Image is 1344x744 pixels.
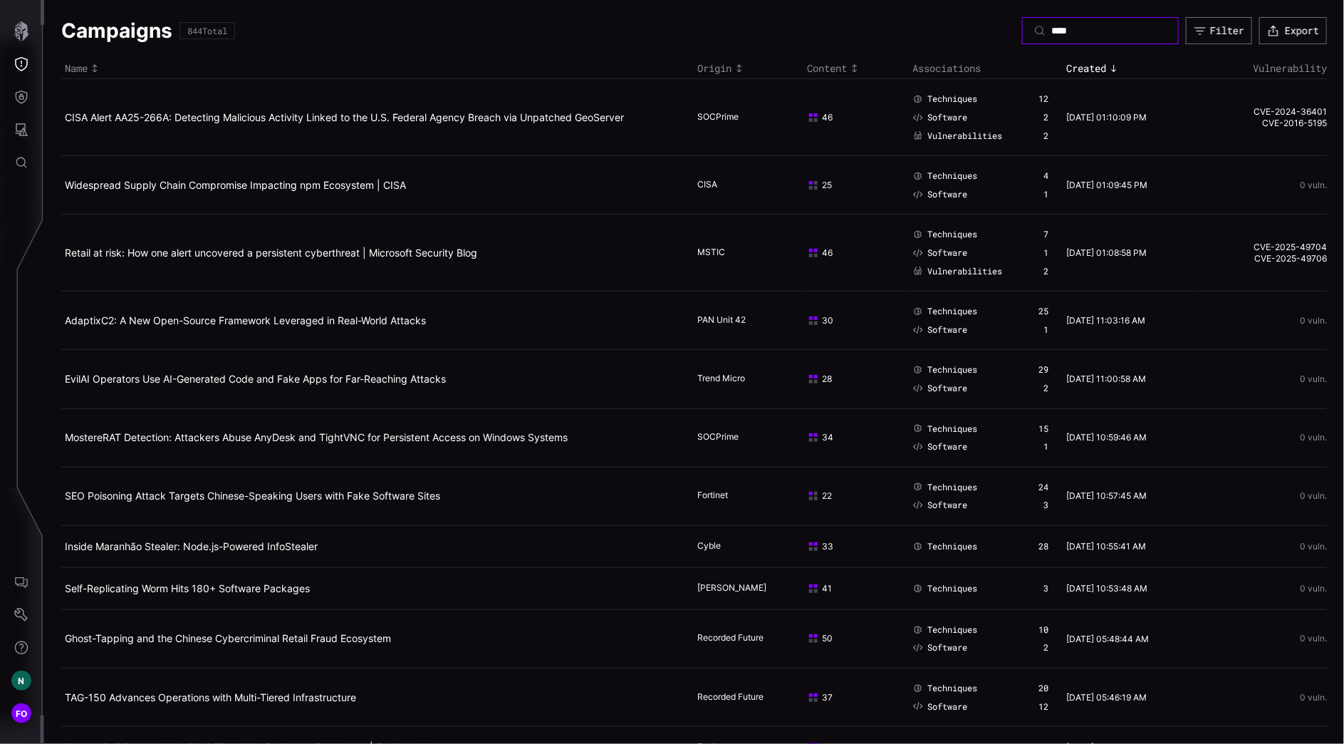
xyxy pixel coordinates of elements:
[913,701,968,713] a: Software
[1044,441,1049,453] div: 1
[1044,189,1049,200] div: 1
[1210,24,1244,37] div: Filter
[1044,112,1049,123] div: 2
[808,541,895,552] div: 33
[808,373,895,385] div: 28
[1,697,42,730] button: FO
[808,583,895,594] div: 41
[928,266,1003,277] span: Vulnerabilities
[1199,180,1327,190] div: 0 vuln.
[1044,583,1049,594] div: 3
[1067,692,1147,703] time: [DATE] 05:46:19 AM
[913,324,968,336] a: Software
[913,642,968,653] a: Software
[913,189,968,200] a: Software
[1199,106,1327,118] a: CVE-2024-36401
[1067,373,1147,384] time: [DATE] 11:00:58 AM
[698,490,769,502] div: Fortinet
[928,583,978,594] span: Techniques
[61,18,172,43] h1: Campaigns
[16,706,28,721] span: FO
[928,229,978,240] span: Techniques
[1044,130,1049,142] div: 2
[1067,432,1147,443] time: [DATE] 10:59:46 AM
[1067,315,1146,326] time: [DATE] 11:03:16 AM
[65,373,446,385] a: EvilAI Operators Use AI-Generated Code and Fake Apps for Far-Reaching Attacks
[928,130,1003,142] span: Vulnerabilities
[913,112,968,123] a: Software
[928,701,968,713] span: Software
[1067,180,1148,190] time: [DATE] 01:09:45 PM
[913,583,978,594] a: Techniques
[65,111,624,123] a: CISA Alert AA25-266A: Detecting Malicious Activity Linked to the U.S. Federal Agency Breach via U...
[1186,17,1252,44] button: Filter
[1044,642,1049,653] div: 2
[808,247,895,259] div: 46
[65,179,406,191] a: Widespread Supply Chain Compromise Impacting npm Ecosystem | CISA
[808,180,895,191] div: 25
[1199,491,1327,501] div: 0 vuln.
[913,229,978,240] a: Techniques
[1039,624,1049,636] div: 10
[808,62,906,75] div: Toggle sort direction
[928,683,978,694] span: Techniques
[928,170,978,182] span: Techniques
[808,633,895,644] div: 50
[1067,634,1150,644] time: [DATE] 05:48:44 AM
[1199,433,1327,443] div: 0 vuln.
[65,431,568,443] a: MostereRAT Detection: Attackers Abuse AnyDesk and TightVNC for Persistent Access on Windows Systems
[1195,58,1327,79] th: Vulnerability
[65,540,318,552] a: Inside Maranhão Stealer: Node.js-Powered InfoStealer
[65,62,691,75] div: Toggle sort direction
[913,423,978,435] a: Techniques
[910,58,1063,79] th: Associations
[698,632,769,645] div: Recorded Future
[1039,482,1049,493] div: 24
[1199,634,1327,644] div: 0 vuln.
[698,373,769,386] div: Trend Micro
[1,664,42,697] button: N
[808,112,895,123] div: 46
[1199,542,1327,552] div: 0 vuln.
[928,112,968,123] span: Software
[65,490,440,502] a: SEO Poisoning Attack Targets Chinese-Speaking Users with Fake Software Sites
[1259,17,1327,44] button: Export
[913,541,978,552] a: Techniques
[1044,229,1049,240] div: 7
[913,482,978,493] a: Techniques
[913,441,968,453] a: Software
[928,441,968,453] span: Software
[698,691,769,704] div: Recorded Future
[698,314,769,327] div: PAN Unit 42
[698,62,801,75] div: Toggle sort direction
[808,315,895,326] div: 30
[1039,306,1049,317] div: 25
[928,541,978,552] span: Techniques
[65,691,356,703] a: TAG-150 Advances Operations with Multi-Tiered Infrastructure
[913,170,978,182] a: Techniques
[65,314,426,326] a: AdaptixC2: A New Open-Source Framework Leveraged in Real-World Attacks
[928,642,968,653] span: Software
[808,692,895,703] div: 37
[698,540,769,553] div: Cyble
[1199,118,1327,129] a: CVE-2016-5195
[928,364,978,376] span: Techniques
[65,632,391,644] a: Ghost-Tapping and the Chinese Cybercriminal Retail Fraud Ecosystem
[928,306,978,317] span: Techniques
[1199,316,1327,326] div: 0 vuln.
[913,247,968,259] a: Software
[1067,541,1147,552] time: [DATE] 10:55:41 AM
[913,266,1003,277] a: Vulnerabilities
[928,383,968,394] span: Software
[913,93,978,105] a: Techniques
[1044,383,1049,394] div: 2
[928,247,968,259] span: Software
[1067,62,1192,75] div: Toggle sort direction
[698,431,769,444] div: SOCPrime
[928,324,968,336] span: Software
[187,26,227,35] div: 844 Total
[1039,423,1049,435] div: 15
[1039,683,1049,694] div: 20
[1039,701,1049,713] div: 12
[928,624,978,636] span: Techniques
